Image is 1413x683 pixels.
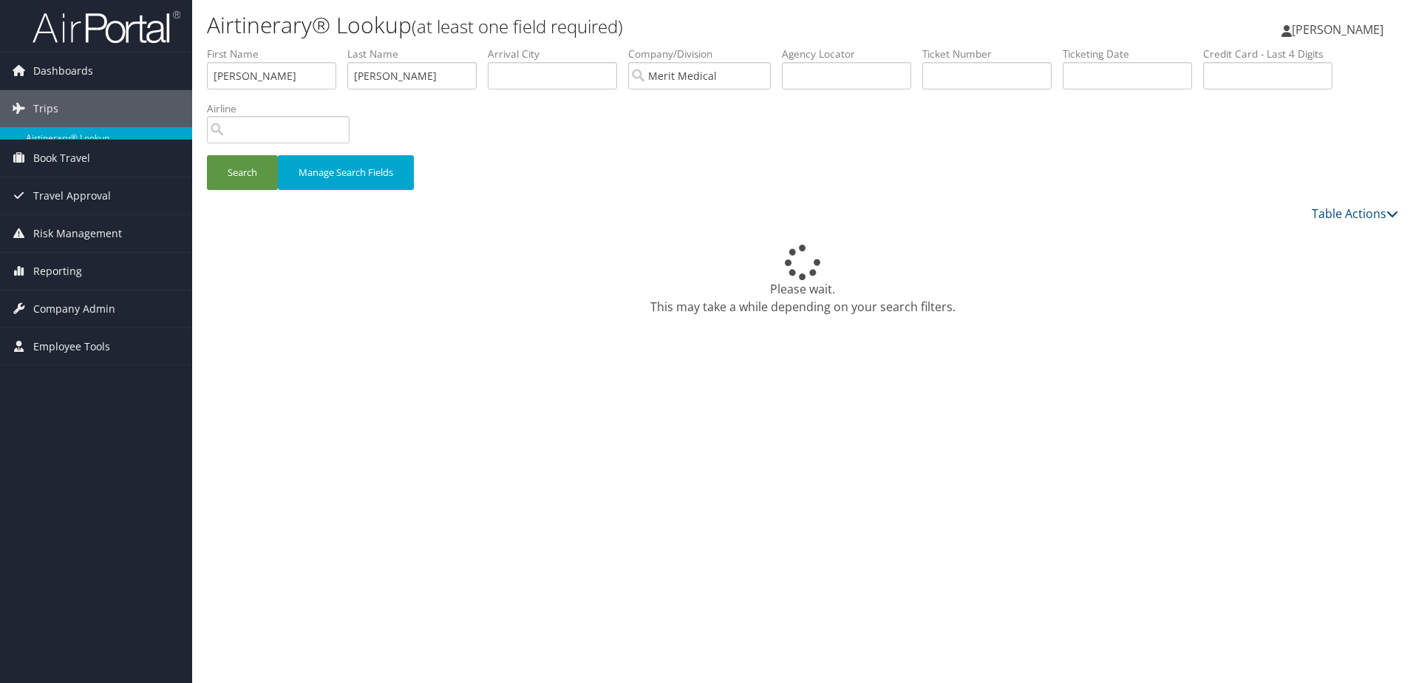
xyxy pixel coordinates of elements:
[1281,7,1398,52] a: [PERSON_NAME]
[33,140,90,177] span: Book Travel
[33,90,58,127] span: Trips
[207,155,278,190] button: Search
[488,47,628,61] label: Arrival City
[33,328,110,365] span: Employee Tools
[33,290,115,327] span: Company Admin
[1203,47,1344,61] label: Credit Card - Last 4 Digits
[33,253,82,290] span: Reporting
[628,47,782,61] label: Company/Division
[782,47,922,61] label: Agency Locator
[1312,205,1398,222] a: Table Actions
[1292,21,1383,38] span: [PERSON_NAME]
[1063,47,1203,61] label: Ticketing Date
[33,177,111,214] span: Travel Approval
[207,245,1398,316] div: Please wait. This may take a while depending on your search filters.
[207,10,1001,41] h1: Airtinerary® Lookup
[33,52,93,89] span: Dashboards
[347,47,488,61] label: Last Name
[207,101,361,116] label: Airline
[278,155,414,190] button: Manage Search Fields
[922,47,1063,61] label: Ticket Number
[33,215,122,252] span: Risk Management
[207,47,347,61] label: First Name
[412,14,623,38] small: (at least one field required)
[33,10,180,44] img: airportal-logo.png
